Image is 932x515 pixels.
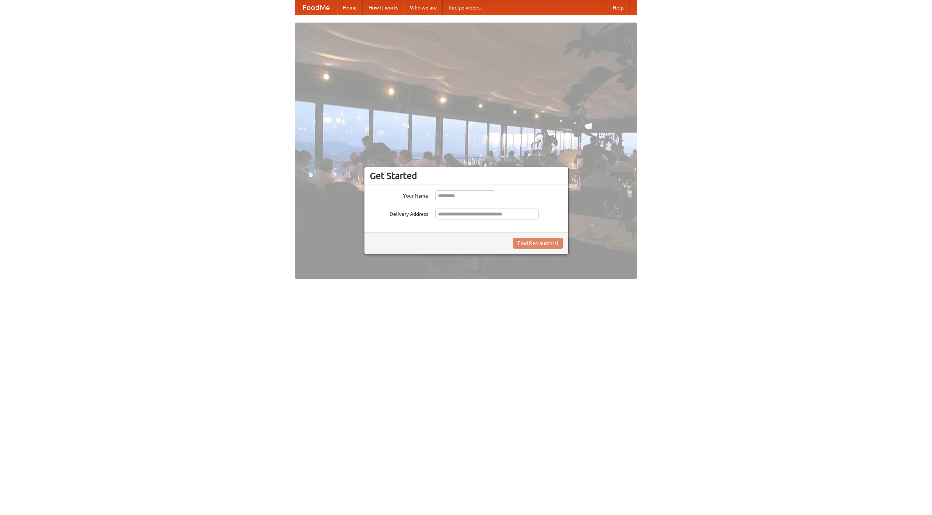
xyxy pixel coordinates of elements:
a: How it works [363,0,404,15]
label: Delivery Address [370,209,428,218]
a: FoodMe [295,0,337,15]
button: Find Restaurants! [513,238,563,249]
label: Your Name [370,190,428,199]
a: Who we are [404,0,443,15]
a: Recipe videos [443,0,486,15]
a: Help [607,0,629,15]
h3: Get Started [370,170,563,181]
a: Home [337,0,363,15]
